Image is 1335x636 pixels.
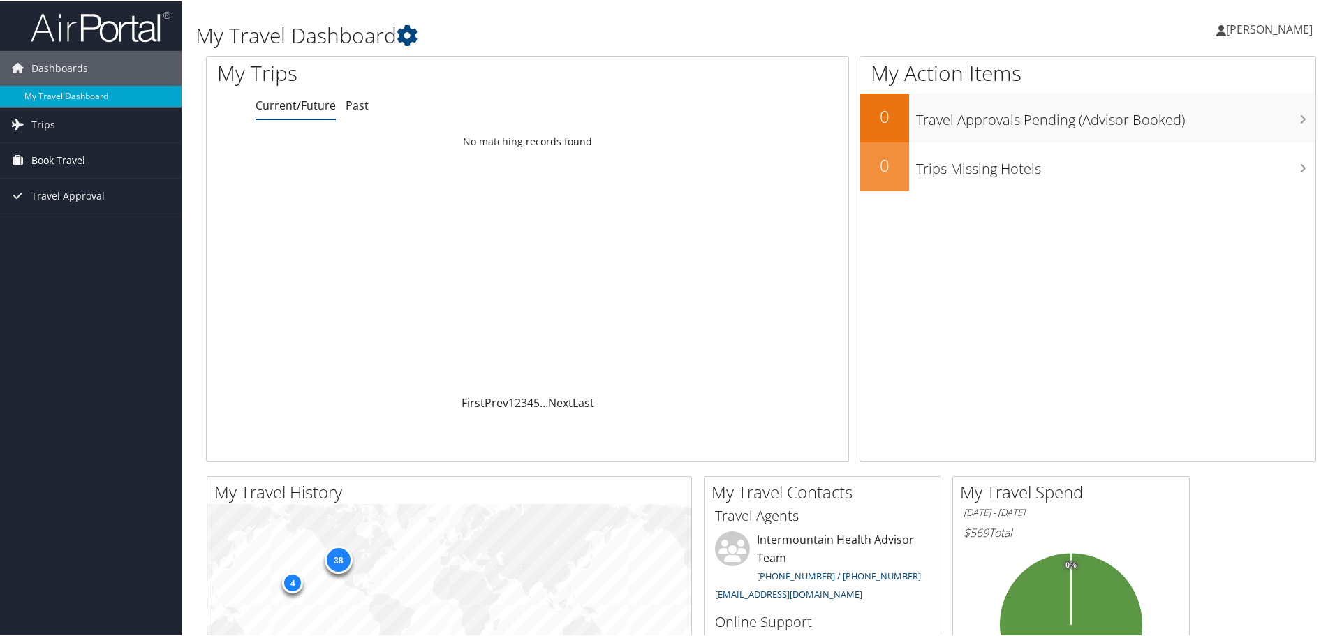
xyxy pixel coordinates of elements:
span: Book Travel [31,142,85,177]
h1: My Action Items [860,57,1315,87]
span: Travel Approval [31,177,105,212]
li: Intermountain Health Advisor Team [708,530,937,605]
tspan: 0% [1065,560,1077,568]
span: $569 [964,524,989,539]
a: 4 [527,394,533,409]
h3: Online Support [715,611,930,630]
h2: 0 [860,103,909,127]
a: First [462,394,485,409]
a: 0Trips Missing Hotels [860,141,1315,190]
a: 1 [508,394,515,409]
h2: My Travel Contacts [711,479,941,503]
h1: My Travel Dashboard [196,20,950,49]
h3: Travel Approvals Pending (Advisor Booked) [916,102,1315,128]
h6: [DATE] - [DATE] [964,505,1179,518]
a: 3 [521,394,527,409]
a: Past [346,96,369,112]
span: [PERSON_NAME] [1226,20,1313,36]
a: 0Travel Approvals Pending (Advisor Booked) [860,92,1315,141]
td: No matching records found [207,128,848,153]
a: 5 [533,394,540,409]
a: 2 [515,394,521,409]
img: airportal-logo.png [31,9,170,42]
span: Trips [31,106,55,141]
h3: Travel Agents [715,505,930,524]
h2: My Travel Spend [960,479,1189,503]
div: 38 [324,545,352,572]
a: [PERSON_NAME] [1216,7,1327,49]
h3: Trips Missing Hotels [916,151,1315,177]
a: Next [548,394,573,409]
a: Last [573,394,594,409]
a: [EMAIL_ADDRESS][DOMAIN_NAME] [715,586,862,599]
h6: Total [964,524,1179,539]
h1: My Trips [217,57,570,87]
h2: 0 [860,152,909,176]
span: … [540,394,548,409]
a: Current/Future [256,96,336,112]
span: Dashboards [31,50,88,84]
div: 4 [282,571,303,592]
h2: My Travel History [214,479,691,503]
a: Prev [485,394,508,409]
a: [PHONE_NUMBER] / [PHONE_NUMBER] [757,568,921,581]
